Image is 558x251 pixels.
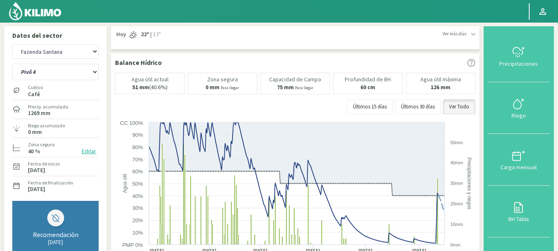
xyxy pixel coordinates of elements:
[488,186,550,237] button: BH Tabla
[347,99,393,114] button: Últimos 15 días
[488,30,550,82] button: Precipitaciones
[28,141,55,148] label: Zona segura
[450,140,463,145] text: 50mm
[466,157,472,210] text: Precipitaciones y riegos
[28,179,73,187] label: Fecha de finalización
[207,76,238,83] p: Zona segura
[450,201,463,206] text: 20mm
[345,76,391,83] p: Profundidad de BH
[150,30,152,39] span: |
[450,160,463,165] text: 40mm
[21,230,90,239] div: Recomendación
[395,99,441,114] button: Últimos 30 días
[141,30,149,38] strong: 22º
[450,222,463,227] text: 10mm
[120,120,143,126] text: CC 100%
[450,242,460,247] text: 0mm
[132,84,168,90] p: (40.6%)
[122,242,143,248] text: PMP 0%
[132,144,143,150] text: 80%
[12,30,99,40] p: Datos del sector
[131,76,168,83] p: Agua útil actual
[28,149,40,154] label: 40 %
[28,168,45,173] label: [DATE]
[443,30,467,37] span: Ver más días
[132,230,143,236] text: 10%
[295,85,314,90] small: Para llegar
[450,181,463,186] text: 30mm
[132,217,143,223] text: 20%
[115,30,126,39] span: Hoy
[490,216,547,222] div: BH Tabla
[132,193,143,199] text: 40%
[490,61,547,67] div: Precipitaciones
[420,76,461,83] p: Agua útil máxima
[490,164,547,170] div: Carga mensual
[431,83,450,91] b: 126 mm
[28,84,43,91] label: Cultivo
[122,174,128,193] text: Agua útil
[28,111,51,116] label: 1269 mm
[221,85,239,90] small: Para llegar
[132,132,143,138] text: 90%
[277,83,294,91] b: 75 mm
[132,181,143,187] text: 50%
[28,187,45,192] label: [DATE]
[28,122,65,129] label: Riego acumulado
[132,83,149,91] b: 51 mm
[490,113,547,118] div: Riego
[21,239,90,246] div: [DATE]
[488,134,550,186] button: Carga mensual
[132,168,143,175] text: 60%
[205,83,219,91] b: 0 mm
[115,58,162,67] p: Balance Hídrico
[79,147,99,156] button: Editar
[488,82,550,134] button: Riego
[269,76,321,83] p: Capacidad de Campo
[8,1,62,21] img: Kilimo
[28,129,42,135] label: 0 mm
[152,30,161,39] span: 13º
[28,92,43,97] label: Café
[132,157,143,163] text: 70%
[28,103,68,111] label: Precip. acumulada
[443,99,475,114] button: Ver Todo
[28,160,60,168] label: Fecha de inicio
[360,83,375,91] b: 60 cm
[132,205,143,211] text: 30%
